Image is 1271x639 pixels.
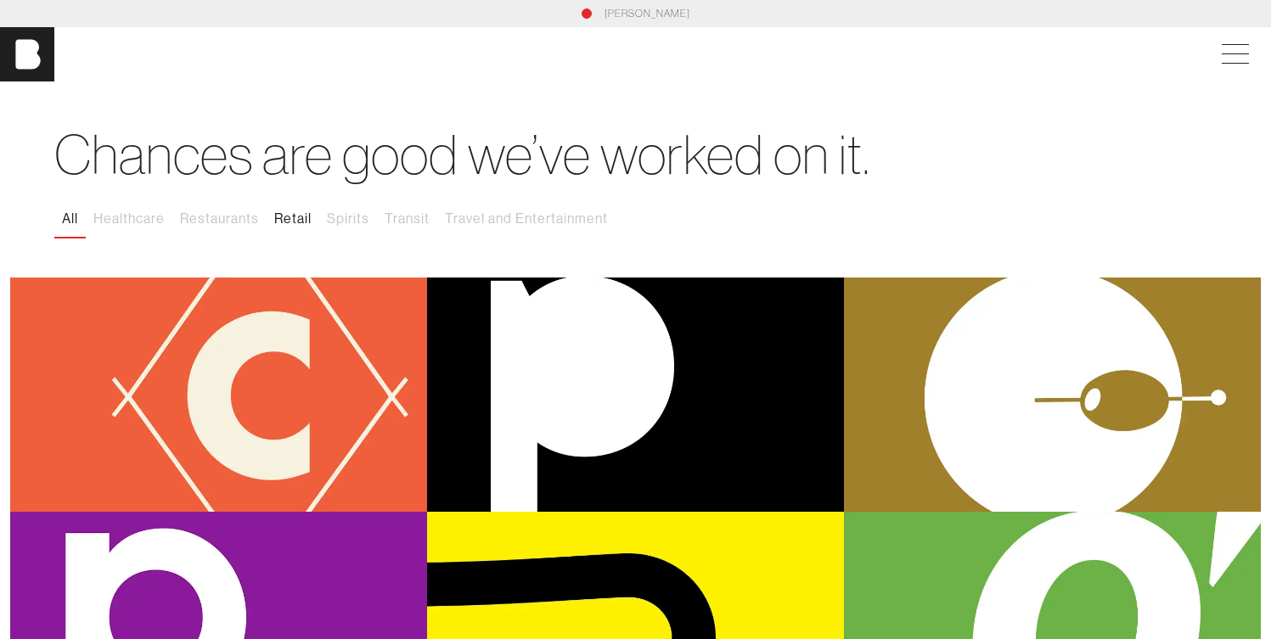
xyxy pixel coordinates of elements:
button: Travel and Entertainment [437,201,616,237]
button: All [54,201,86,237]
button: Spirits [319,201,377,237]
h1: Chances are good we’ve worked on it. [54,122,1217,188]
button: Transit [377,201,437,237]
button: Restaurants [172,201,267,237]
a: [PERSON_NAME] [605,6,690,21]
button: Retail [267,201,319,237]
button: Healthcare [86,201,172,237]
